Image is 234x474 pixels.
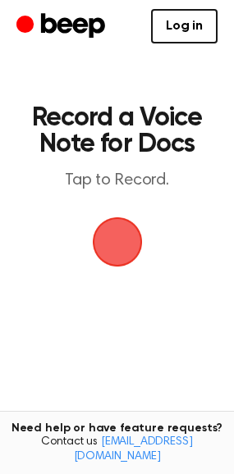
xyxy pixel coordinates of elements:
[74,436,193,463] a: [EMAIL_ADDRESS][DOMAIN_NAME]
[93,217,142,267] img: Beep Logo
[151,9,218,43] a: Log in
[16,11,109,43] a: Beep
[30,171,204,191] p: Tap to Record.
[10,435,224,464] span: Contact us
[30,105,204,157] h1: Record a Voice Note for Docs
